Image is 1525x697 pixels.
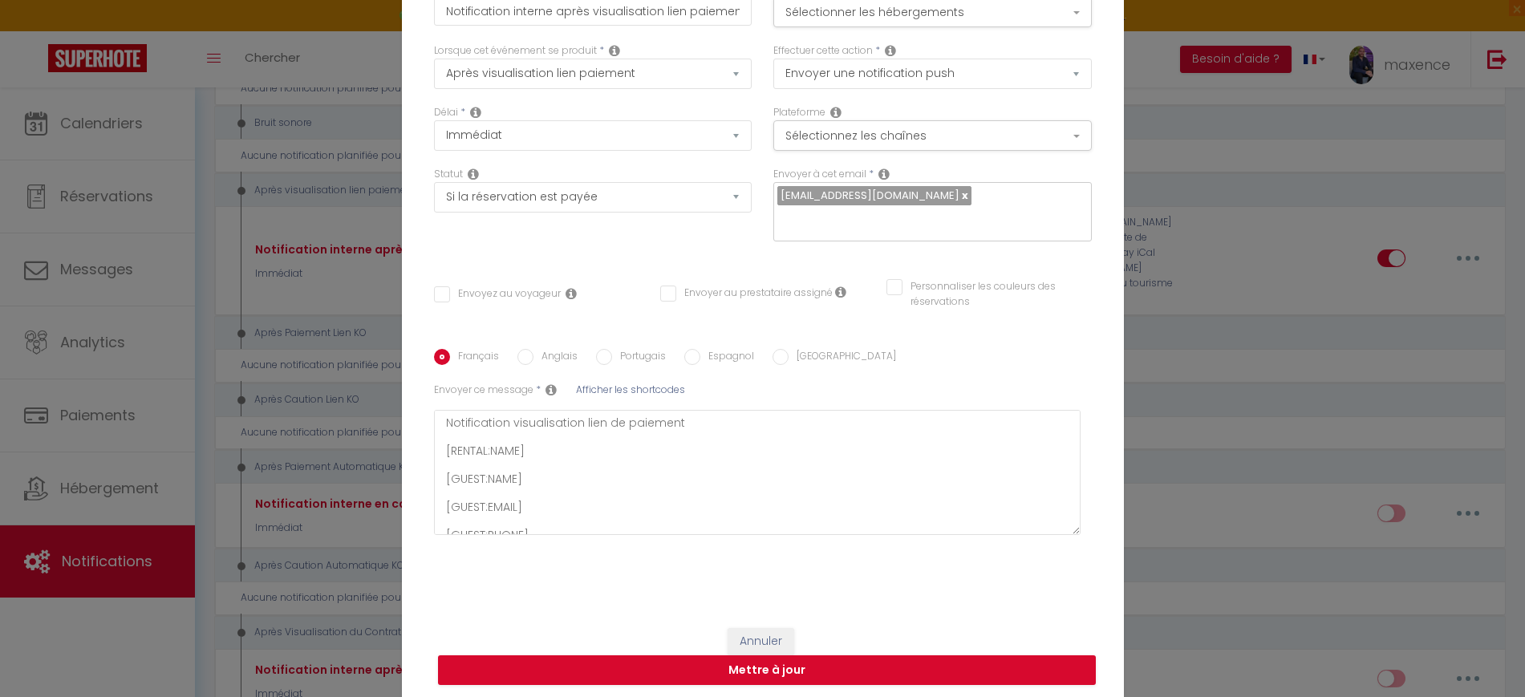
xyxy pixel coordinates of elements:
[789,349,896,367] label: [GEOGRAPHIC_DATA]
[434,105,458,120] label: Délai
[773,105,825,120] label: Plateforme
[878,168,890,180] i: Recipient
[781,188,959,203] span: [EMAIL_ADDRESS][DOMAIN_NAME]
[434,167,463,182] label: Statut
[576,383,685,396] span: Afficher les shortcodes
[438,655,1096,686] button: Mettre à jour
[434,383,533,398] label: Envoyer ce message
[546,383,557,396] i: Sms
[434,43,597,59] label: Lorsque cet événement se produit
[450,286,561,304] label: Envoyez au voyageur
[773,120,1092,151] button: Sélectionnez les chaînes
[773,43,873,59] label: Effectuer cette action
[450,349,499,367] label: Français
[470,106,481,119] i: Action Time
[533,349,578,367] label: Anglais
[700,349,754,367] label: Espagnol
[885,44,896,57] i: Action Type
[728,628,794,655] button: Annuler
[835,286,846,298] i: Envoyer au prestataire si il est assigné
[612,349,666,367] label: Portugais
[566,287,577,300] i: Envoyer au voyageur
[468,168,479,180] i: Booking status
[773,167,866,182] label: Envoyer à cet email
[830,106,842,119] i: Action Channel
[609,44,620,57] i: Event Occur
[13,6,61,55] button: Ouvrir le widget de chat LiveChat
